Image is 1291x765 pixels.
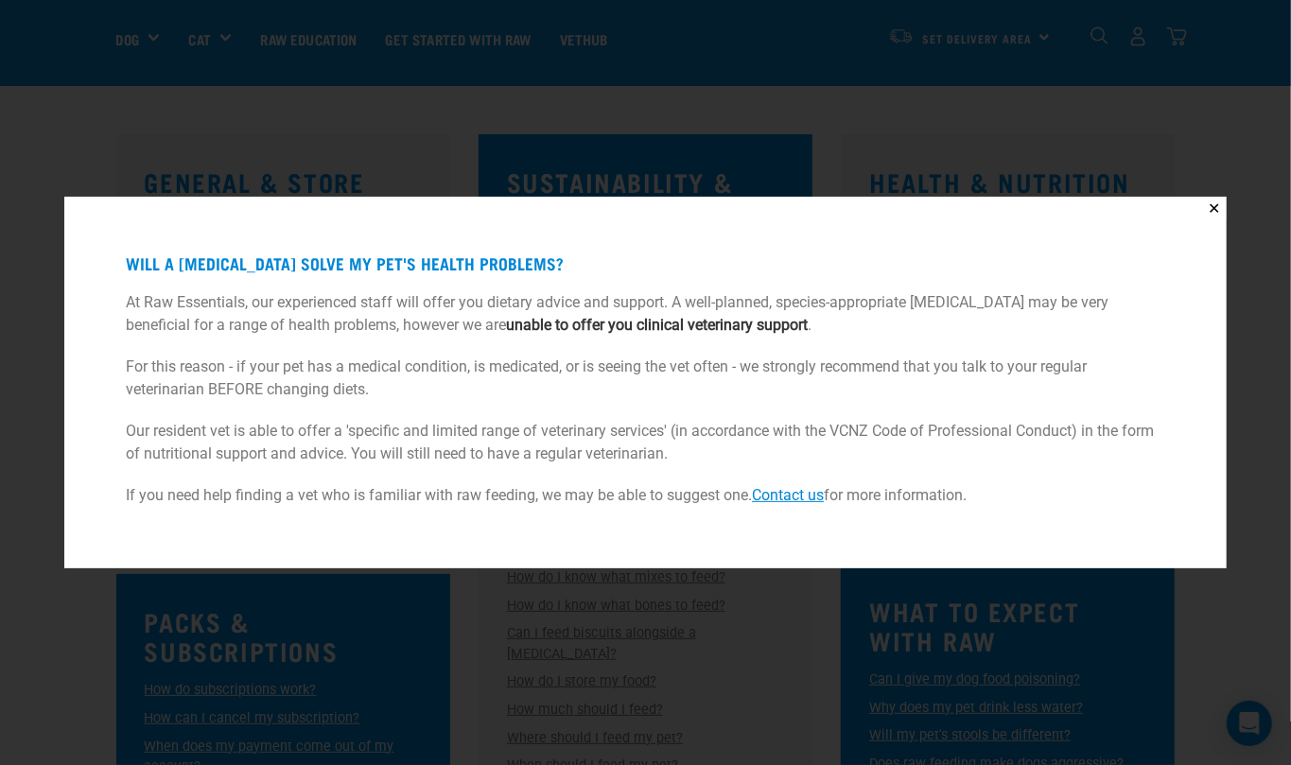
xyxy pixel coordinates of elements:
button: Close [1203,197,1227,220]
p: Our resident vet is able to offer a 'specific and limited range of veterinary services' (in accor... [126,420,1165,465]
strong: unable to offer you clinical veterinary support [506,316,808,334]
p: For this reason - if your pet has a medical condition, is medicated, or is seeing the vet often -... [126,356,1165,401]
p: At Raw Essentials, our experienced staff will offer you dietary advice and support. A well-planne... [126,291,1165,337]
a: Contact us [752,486,824,504]
h4: Will a [MEDICAL_DATA] solve my pet's health problems? [126,254,1165,273]
p: If you need help finding a vet who is familiar with raw feeding, we may be able to suggest one. f... [126,484,1165,507]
